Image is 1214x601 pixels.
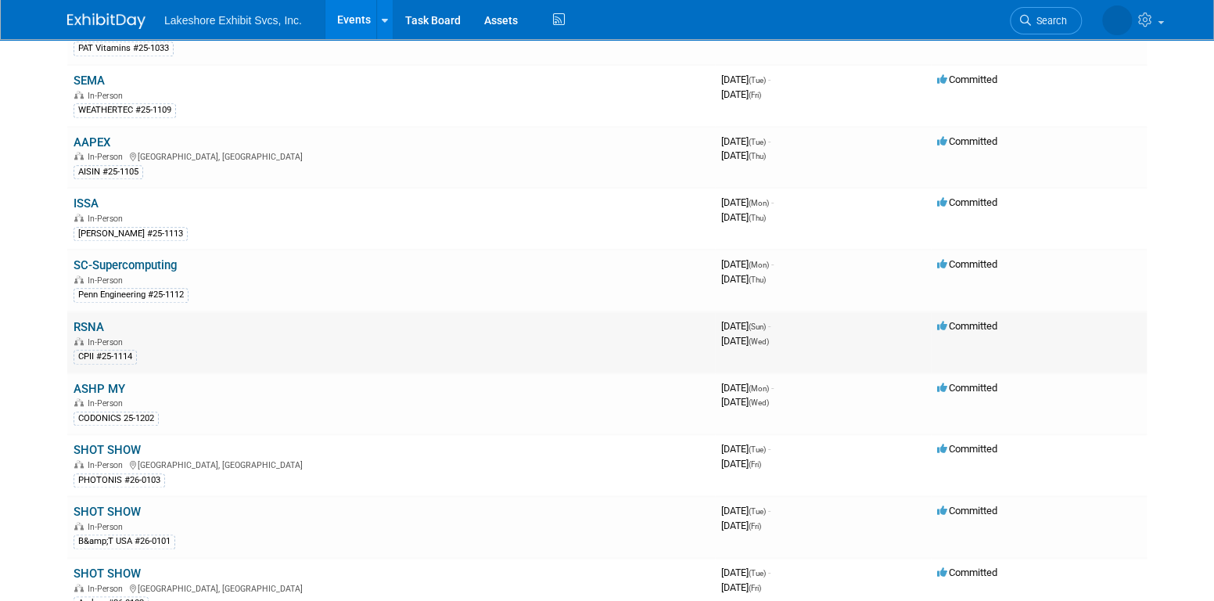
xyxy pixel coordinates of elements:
img: In-Person Event [74,522,84,530]
span: [DATE] [721,320,770,332]
span: In-Person [88,152,128,162]
span: - [768,505,770,516]
span: In-Person [88,214,128,224]
span: [DATE] [721,443,770,455]
span: (Wed) [749,337,769,346]
img: In-Person Event [74,214,84,221]
span: Committed [937,443,997,455]
span: Committed [937,567,997,578]
a: SEMA [74,74,105,88]
span: Committed [937,320,997,332]
span: (Fri) [749,522,761,531]
span: Search [1031,15,1067,27]
span: (Fri) [749,91,761,99]
span: Committed [937,74,997,85]
div: AISIN #25-1105 [74,165,143,179]
span: - [768,74,770,85]
div: Penn Engineering #25-1112 [74,288,189,302]
span: (Tue) [749,507,766,516]
a: ISSA [74,196,99,211]
a: RSNA [74,320,104,334]
span: (Thu) [749,214,766,222]
a: SHOT SHOW [74,567,141,581]
span: Committed [937,135,997,147]
span: In-Person [88,91,128,101]
div: PHOTONIS #26-0103 [74,473,165,488]
span: In-Person [88,460,128,470]
span: (Wed) [749,398,769,407]
span: (Fri) [749,584,761,592]
span: [DATE] [721,458,761,470]
span: [DATE] [721,567,770,578]
a: ASHP MY [74,382,125,396]
a: AAPEX [74,135,110,149]
span: (Tue) [749,569,766,578]
div: [PERSON_NAME] #25-1113 [74,227,188,241]
img: In-Person Event [74,460,84,468]
span: Committed [937,258,997,270]
img: ExhibitDay [67,13,145,29]
span: [DATE] [721,74,770,85]
span: [DATE] [721,505,770,516]
span: - [771,258,774,270]
span: Committed [937,196,997,208]
a: SC-Supercomputing [74,258,177,272]
span: (Tue) [749,138,766,146]
span: [DATE] [721,135,770,147]
span: [DATE] [721,88,761,100]
span: In-Person [88,337,128,347]
span: (Tue) [749,445,766,454]
img: In-Person Event [74,337,84,345]
span: - [771,382,774,394]
span: (Mon) [749,384,769,393]
img: In-Person Event [74,398,84,406]
span: [DATE] [721,520,761,531]
img: In-Person Event [74,584,84,592]
div: B&amp;T USA #26-0101 [74,534,175,549]
a: Search [1010,7,1082,34]
div: CODONICS 25-1202 [74,412,159,426]
img: In-Person Event [74,152,84,160]
a: SHOT SHOW [74,443,141,457]
span: In-Person [88,275,128,286]
span: [DATE] [721,258,774,270]
span: - [771,196,774,208]
div: [GEOGRAPHIC_DATA], [GEOGRAPHIC_DATA] [74,458,709,470]
span: [DATE] [721,196,774,208]
span: [DATE] [721,396,769,408]
span: - [768,320,770,332]
div: CPII #25-1114 [74,350,137,364]
div: [GEOGRAPHIC_DATA], [GEOGRAPHIC_DATA] [74,581,709,594]
span: In-Person [88,584,128,594]
img: In-Person Event [74,91,84,99]
img: MICHELLE MOYA [1102,5,1132,35]
img: In-Person Event [74,275,84,283]
span: In-Person [88,522,128,532]
span: - [768,567,770,578]
span: Lakeshore Exhibit Svcs, Inc. [164,14,302,27]
span: (Tue) [749,76,766,85]
span: Committed [937,505,997,516]
span: (Mon) [749,261,769,269]
span: (Fri) [749,460,761,469]
div: WEATHERTEC #25-1109 [74,103,176,117]
span: [DATE] [721,149,766,161]
span: [DATE] [721,581,761,593]
span: (Thu) [749,152,766,160]
span: (Thu) [749,275,766,284]
a: SHOT SHOW [74,505,141,519]
div: [GEOGRAPHIC_DATA], [GEOGRAPHIC_DATA] [74,149,709,162]
span: [DATE] [721,211,766,223]
span: [DATE] [721,382,774,394]
span: - [768,135,770,147]
span: (Sun) [749,322,766,331]
span: [DATE] [721,335,769,347]
span: Committed [937,382,997,394]
span: In-Person [88,398,128,408]
span: [DATE] [721,273,766,285]
span: (Mon) [749,199,769,207]
div: PAT Vitamins #25-1033 [74,41,174,56]
span: - [768,443,770,455]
